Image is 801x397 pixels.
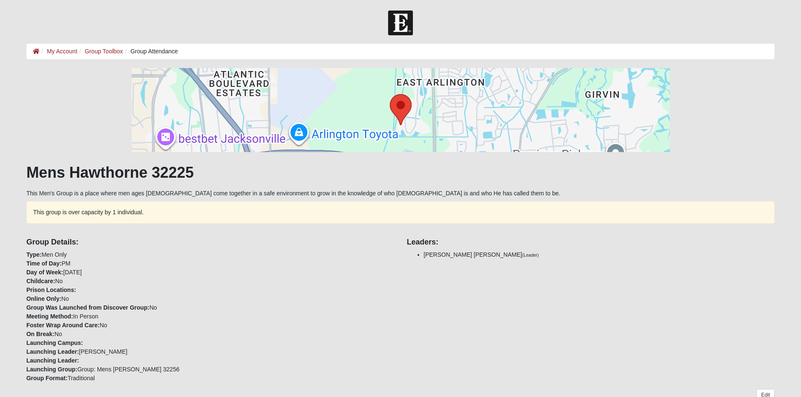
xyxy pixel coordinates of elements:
[20,232,401,383] div: Men Only PM [DATE] No No No In Person No No [PERSON_NAME] Group: Mens [PERSON_NAME] 32256 Traditi...
[26,322,100,329] strong: Foster Wrap Around Care:
[26,295,61,302] strong: Online Only:
[26,238,394,247] h4: Group Details:
[26,304,150,311] strong: Group Was Launched from Discover Group:
[388,11,413,35] img: Church of Eleven22 Logo
[26,348,79,355] strong: Launching Leader:
[26,357,79,364] strong: Launching Leader:
[47,48,77,55] a: My Account
[26,331,55,337] strong: On Break:
[26,269,63,276] strong: Day of Week:
[26,366,77,373] strong: Launching Group:
[26,375,68,381] strong: Group Format:
[123,47,178,56] li: Group Attendance
[26,251,42,258] strong: Type:
[26,339,83,346] strong: Launching Campus:
[424,250,775,259] li: [PERSON_NAME] [PERSON_NAME]
[26,287,76,293] strong: Prison Locations:
[85,48,123,55] a: Group Toolbox
[26,201,775,223] div: This group is over capacity by 1 individual.
[26,163,775,181] h1: Mens Hawthorne 32225
[26,313,73,320] strong: Meeting Method:
[522,252,539,258] small: (Leader)
[26,260,62,267] strong: Time of Day:
[407,238,775,247] h4: Leaders:
[26,278,55,284] strong: Childcare:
